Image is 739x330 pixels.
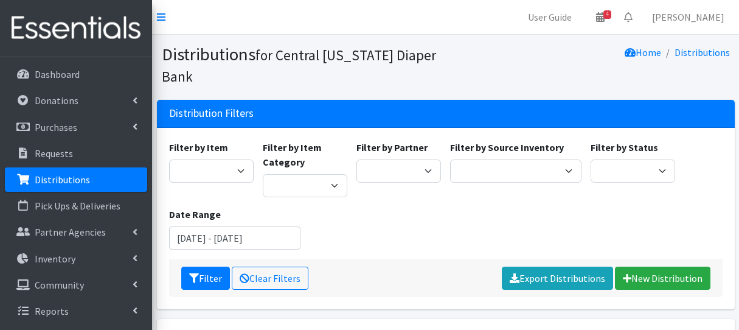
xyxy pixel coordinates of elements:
[5,299,147,323] a: Reports
[5,247,147,271] a: Inventory
[5,141,147,166] a: Requests
[35,94,78,107] p: Donations
[162,46,436,85] small: for Central [US_STATE] Diaper Bank
[5,273,147,297] a: Community
[675,46,730,58] a: Distributions
[35,147,73,160] p: Requests
[35,200,120,212] p: Pick Ups & Deliveries
[35,226,106,238] p: Partner Agencies
[642,5,734,29] a: [PERSON_NAME]
[615,267,710,290] a: New Distribution
[5,167,147,192] a: Distributions
[518,5,581,29] a: User Guide
[35,68,80,80] p: Dashboard
[586,5,614,29] a: 4
[35,174,90,186] p: Distributions
[502,267,613,290] a: Export Distributions
[181,267,230,290] button: Filter
[5,88,147,113] a: Donations
[35,253,75,265] p: Inventory
[35,305,69,317] p: Reports
[5,115,147,139] a: Purchases
[169,140,228,155] label: Filter by Item
[232,267,308,290] a: Clear Filters
[356,140,428,155] label: Filter by Partner
[450,140,564,155] label: Filter by Source Inventory
[35,121,77,133] p: Purchases
[35,279,84,291] p: Community
[625,46,661,58] a: Home
[263,140,347,169] label: Filter by Item Category
[5,220,147,244] a: Partner Agencies
[169,107,254,120] h3: Distribution Filters
[169,226,300,250] input: January 1, 2011 - December 31, 2011
[591,140,658,155] label: Filter by Status
[169,207,221,222] label: Date Range
[5,62,147,86] a: Dashboard
[5,8,147,49] img: HumanEssentials
[5,194,147,218] a: Pick Ups & Deliveries
[603,10,611,19] span: 4
[162,44,442,86] h1: Distributions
